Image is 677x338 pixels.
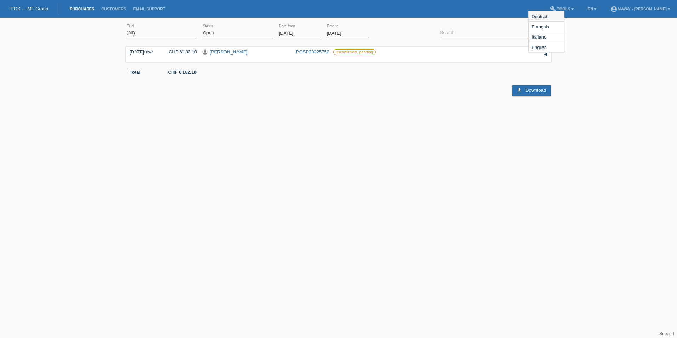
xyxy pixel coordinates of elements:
[130,7,169,11] a: Email Support
[66,7,98,11] a: Purchases
[512,85,551,96] a: download Download
[210,49,248,55] a: [PERSON_NAME]
[530,12,550,21] span: Deutsch
[546,7,577,11] a: buildTools ▾
[607,7,673,11] a: account_circlem-way - [PERSON_NAME] ▾
[530,43,548,51] span: English
[584,7,600,11] a: EN ▾
[296,49,329,55] a: POSP00025752
[659,331,674,336] a: Support
[168,69,197,75] b: CHF 6'182.10
[130,69,140,75] b: Total
[530,33,547,41] span: Italiano
[530,22,550,31] span: Français
[130,49,158,55] div: [DATE]
[610,6,618,13] i: account_circle
[550,6,557,13] i: build
[163,49,197,55] div: CHF 6'182.10
[525,88,546,93] span: Download
[144,50,153,54] span: 08:47
[333,49,376,55] label: unconfirmed, pending
[517,88,522,93] i: download
[98,7,130,11] a: Customers
[11,6,48,11] a: POS — MF Group
[540,49,551,60] div: expand/collapse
